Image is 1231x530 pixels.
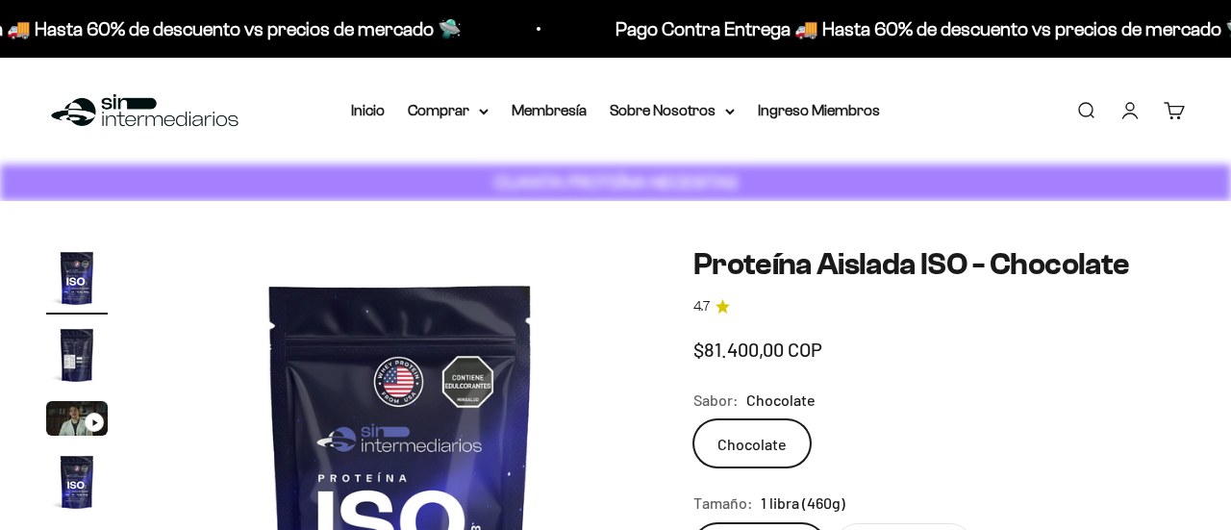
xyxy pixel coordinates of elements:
img: Proteína Aislada ISO - Chocolate [46,324,108,386]
a: Inicio [351,102,385,118]
sale-price: $81.400,00 COP [693,334,822,365]
span: Chocolate [746,388,816,413]
img: Proteína Aislada ISO - Chocolate [46,247,108,309]
strong: CUANTA PROTEÍNA NECESITAS [494,172,738,192]
summary: Sobre Nosotros [610,98,735,123]
h1: Proteína Aislada ISO - Chocolate [693,247,1185,281]
a: Membresía [512,102,587,118]
a: 4.74.7 de 5.0 estrellas [693,296,1185,317]
img: Proteína Aislada ISO - Chocolate [46,451,108,513]
span: 1 libra (460g) [761,491,845,516]
button: Ir al artículo 3 [46,401,108,442]
legend: Sabor: [693,388,739,413]
span: 4.7 [693,296,710,317]
button: Ir al artículo 2 [46,324,108,391]
button: Ir al artículo 4 [46,451,108,518]
summary: Comprar [408,98,489,123]
legend: Tamaño: [693,491,753,516]
button: Ir al artículo 1 [46,247,108,315]
a: Ingreso Miembros [758,102,880,118]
